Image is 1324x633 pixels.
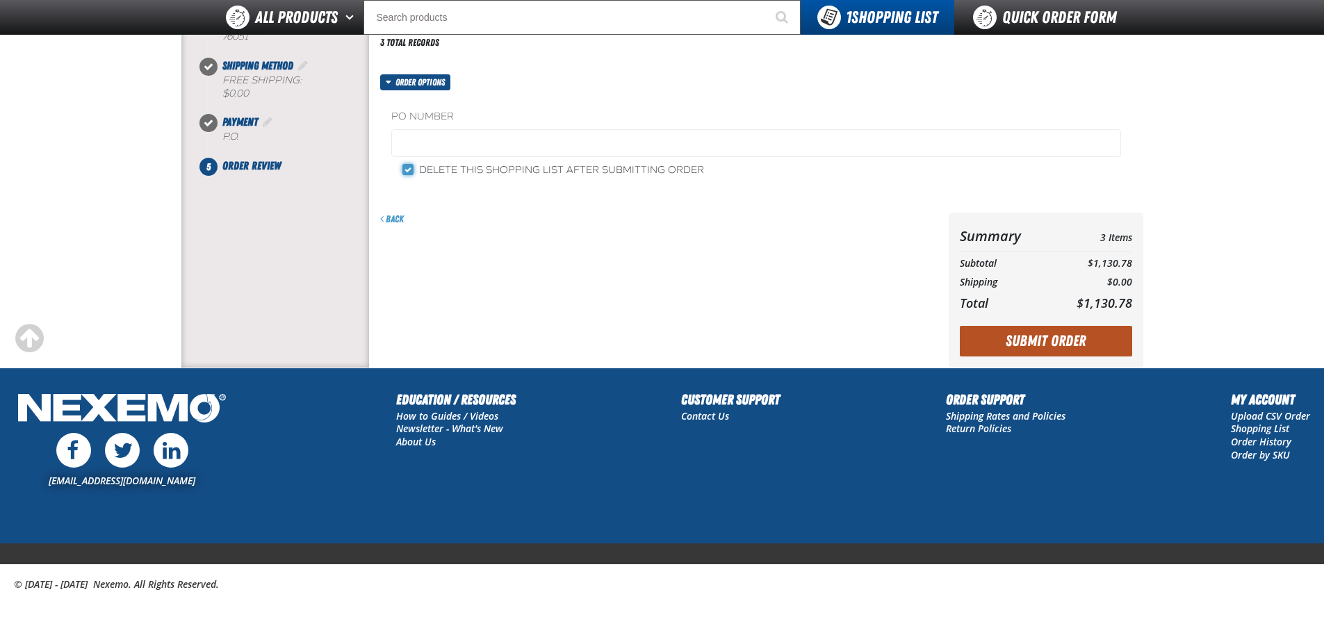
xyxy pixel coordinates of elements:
div: Scroll to the top [14,323,44,354]
bdo: 76051 [222,31,248,42]
a: Newsletter - What's New [396,422,503,435]
a: Shipping Rates and Policies [946,409,1065,422]
td: 3 Items [1049,224,1131,248]
span: All Products [255,5,338,30]
span: Shipping Method [222,59,293,72]
span: Payment [222,115,258,129]
h2: My Account [1231,389,1310,410]
a: Order History [1231,435,1291,448]
h2: Order Support [946,389,1065,410]
th: Total [960,292,1050,314]
label: Delete this shopping list after submitting order [402,164,704,177]
h2: Education / Resources [396,389,516,410]
li: Shipping Method. Step 3 of 5. Completed [209,58,369,115]
a: Order by SKU [1231,448,1290,461]
a: Edit Shipping Method [296,59,310,72]
a: [EMAIL_ADDRESS][DOMAIN_NAME] [49,474,195,487]
label: PO Number [391,110,1121,124]
a: Back [380,213,404,224]
li: Order Review. Step 5 of 5. Not Completed [209,158,369,174]
a: Shopping List [1231,422,1289,435]
a: About Us [396,435,436,448]
strong: $0.00 [222,88,249,99]
a: Return Policies [946,422,1011,435]
div: P.O. [222,131,369,144]
button: Order options [380,74,451,90]
span: Shopping List [846,8,938,27]
a: Upload CSV Order [1231,409,1310,422]
th: Shipping [960,273,1050,292]
span: Order options [395,74,450,90]
a: How to Guides / Videos [396,409,498,422]
a: Contact Us [681,409,729,422]
td: $1,130.78 [1049,254,1131,273]
div: Free Shipping: [222,74,369,101]
th: Summary [960,224,1050,248]
span: Order Review [222,159,281,172]
li: Payment. Step 4 of 5. Completed [209,114,369,158]
input: Delete this shopping list after submitting order [402,164,414,175]
button: Submit Order [960,326,1132,356]
span: $1,130.78 [1077,295,1132,311]
h2: Customer Support [681,389,780,410]
td: $0.00 [1049,273,1131,292]
th: Subtotal [960,254,1050,273]
div: 3 total records [380,36,439,49]
strong: 1 [846,8,851,27]
span: 5 [199,158,218,176]
a: Edit Payment [261,115,275,129]
img: Nexemo Logo [14,389,230,430]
